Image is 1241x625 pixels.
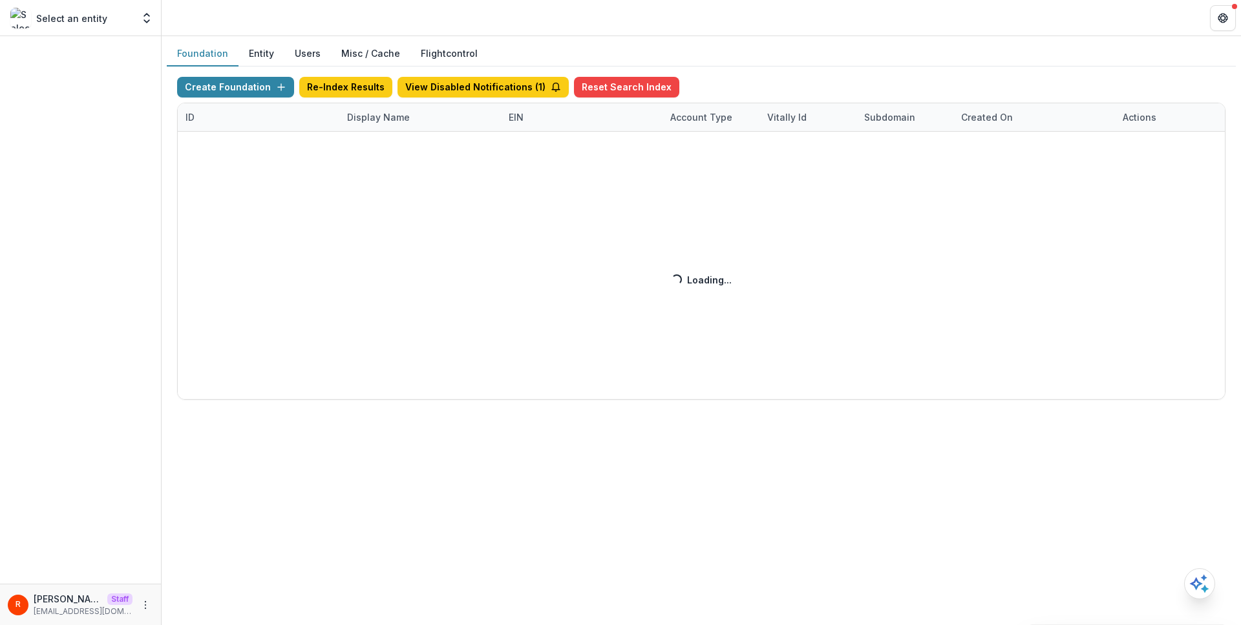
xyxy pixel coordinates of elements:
button: Open entity switcher [138,5,156,31]
button: Get Help [1210,5,1236,31]
p: Select an entity [36,12,107,25]
p: Staff [107,593,133,605]
div: Raj [16,600,21,609]
button: Users [284,41,331,67]
p: [EMAIL_ADDRESS][DOMAIN_NAME] [34,606,133,617]
p: [PERSON_NAME] [34,592,102,606]
img: Select an entity [10,8,31,28]
button: More [138,597,153,613]
button: Entity [239,41,284,67]
button: Open AI Assistant [1184,568,1215,599]
button: Misc / Cache [331,41,410,67]
a: Flightcontrol [421,46,478,60]
button: Foundation [167,41,239,67]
